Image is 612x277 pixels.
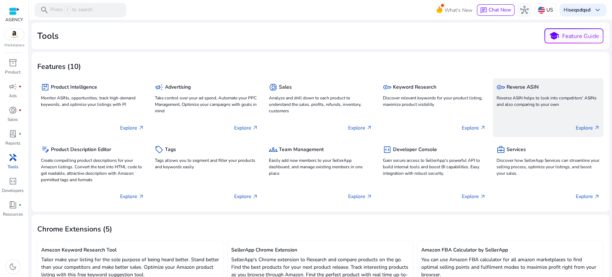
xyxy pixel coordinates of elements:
img: us.svg [538,6,545,14]
span: arrow_outward [366,125,372,131]
h5: Amazon Keyword Research Tool [41,247,220,253]
p: Explore [576,124,600,132]
span: arrow_outward [252,194,258,199]
span: key [497,83,505,91]
span: arrow_outward [594,194,600,199]
h3: Features (10) [37,62,81,71]
p: Ads [9,93,17,99]
h5: Team Management [279,147,324,153]
span: arrow_outward [252,125,258,131]
h2: Tools [37,31,59,41]
span: donut_small [9,106,17,114]
h3: Chrome Extensions (5) [37,225,112,234]
p: Take control over your ad spend, Automate your PPC Management, Optimize your campaigns with goals... [155,95,258,114]
h5: Tags [165,147,176,153]
p: Press to search [50,6,92,14]
p: Gain secure access to SellerApp's powerful API to build internal tools and boost BI capabilities.... [383,157,486,177]
p: Feature Guide [562,32,599,41]
span: / [64,6,71,14]
p: Product [5,69,20,75]
p: Reports [5,140,20,146]
button: hub [517,3,532,17]
p: Resources [3,211,23,217]
p: Tags allows you to segment and filter your products and keywords easily [155,157,258,170]
span: school [549,31,559,41]
h5: Amazon FBA Calculator by SellerApp [421,247,599,253]
span: chat [480,7,487,14]
p: Reverse ASIN helps to look into competitors' ASINs and also comparing to your own [497,95,600,108]
p: Sales [8,116,18,123]
p: Explore [462,124,486,132]
h5: Product Description Editor [51,147,111,153]
span: arrow_outward [594,125,600,131]
p: Analyze and drill down to each product to understand the sales, profits, refunds, inventory, cust... [269,95,372,114]
h5: Product Intelligence [51,84,97,90]
h5: Services [507,147,526,153]
h5: SellerApp Chrome Extension [231,247,410,253]
span: What's New [445,4,473,17]
span: groups [269,145,277,154]
p: US [546,4,553,16]
h5: Advertising [165,84,191,90]
p: Explore [348,193,372,200]
span: arrow_outward [138,194,144,199]
span: fiber_manual_record [19,132,22,135]
p: Discover how SellerApp Services can streamline your selling process, optimize your listings, and ... [497,157,600,177]
p: Explore [120,124,144,132]
p: Tools [8,164,18,170]
span: edit_note [41,145,49,154]
span: campaign [9,82,17,91]
p: Discover relevant keywords for your product listing, maximize product visibility [383,95,486,108]
span: campaign [155,83,163,91]
p: Explore [234,193,258,200]
p: Marketplace [4,43,24,48]
span: dark_mode [9,262,17,271]
span: Chat Now [489,6,511,13]
span: package [41,83,49,91]
span: search [40,6,49,14]
span: arrow_outward [138,125,144,131]
p: Easily add new members to your SellerApp dashboard, and manage existing members in one place [269,157,372,177]
button: schoolFeature Guide [544,28,603,43]
span: arrow_outward [366,194,372,199]
p: Explore [462,193,486,200]
h5: Reverse ASIN [507,84,539,90]
button: chatChat Now [477,4,514,16]
p: Create compelling product descriptions for your Amazon listings. Convert the text into HTML code ... [41,157,144,183]
h5: Sales [279,84,292,90]
span: inventory_2 [9,58,17,67]
span: code_blocks [9,177,17,186]
p: Explore [576,193,600,200]
span: key [383,83,391,91]
h5: Keyword Research [393,84,436,90]
span: hub [520,6,529,14]
span: code_blocks [383,145,391,154]
p: Monitor ASINs, opportunities, track high-demand keywords, and optimize your listings with PI [41,95,144,108]
b: seqsdqsd [569,6,590,13]
span: business_center [497,145,505,154]
span: handyman [9,153,17,162]
span: book_4 [9,201,17,209]
p: Hi [564,8,590,13]
p: AGENCY [5,17,23,23]
p: Explore [348,124,372,132]
span: keyboard_arrow_down [593,6,602,14]
span: donut_small [269,83,277,91]
span: fiber_manual_record [19,109,22,112]
h5: Developer Console [393,147,437,153]
span: sell [155,145,163,154]
span: lab_profile [9,130,17,138]
p: Explore [234,124,258,132]
span: fiber_manual_record [19,85,22,88]
p: Developers [2,187,24,194]
img: amazon.svg [5,29,24,40]
span: fiber_manual_record [19,203,22,206]
span: arrow_outward [480,125,486,131]
span: arrow_outward [480,194,486,199]
p: Explore [120,193,144,200]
